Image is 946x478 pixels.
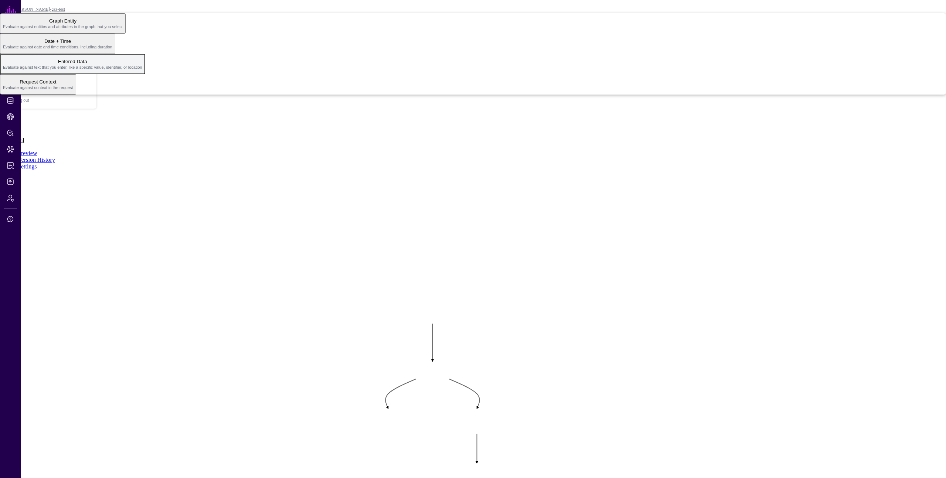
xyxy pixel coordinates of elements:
span: Evaluate against date and time conditions, including duration [3,45,112,49]
span: Graph Entity [3,16,123,31]
span: Policy Lens [7,129,14,137]
span: Data Lens [7,146,14,153]
a: Policy Lens [1,126,19,140]
span: Logs [7,178,14,185]
a: CAEP Hub [1,109,19,124]
a: Data Lens [1,142,19,157]
div: Log out [15,98,96,103]
span: Support [7,215,14,223]
a: Settings [18,163,37,170]
a: SGNL [4,4,17,21]
span: Request Context [3,77,73,92]
span: Entered Data [3,57,142,71]
a: [PERSON_NAME]-gsz-test [15,7,65,12]
span: Admin [7,194,14,202]
span: Date + Time [3,37,112,51]
a: Identity Data Fabric [1,93,19,108]
span: Principal [3,137,24,144]
div: / [15,12,931,18]
span: Evaluate against entities and attributes in the graph that you select [3,24,123,29]
span: Identity Data Fabric [7,97,14,104]
a: Admin [1,191,19,205]
a: Preview [18,150,37,156]
span: Evaluate against context in the request [3,85,73,90]
span: Evaluate against text that you enter, like a specific value, identifier, or location [3,65,142,69]
a: Reports [1,158,19,173]
h2: Test [3,120,943,130]
span: Reports [7,162,14,169]
a: Logs [1,174,19,189]
a: Version History [18,157,55,163]
span: CAEP Hub [7,113,14,120]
